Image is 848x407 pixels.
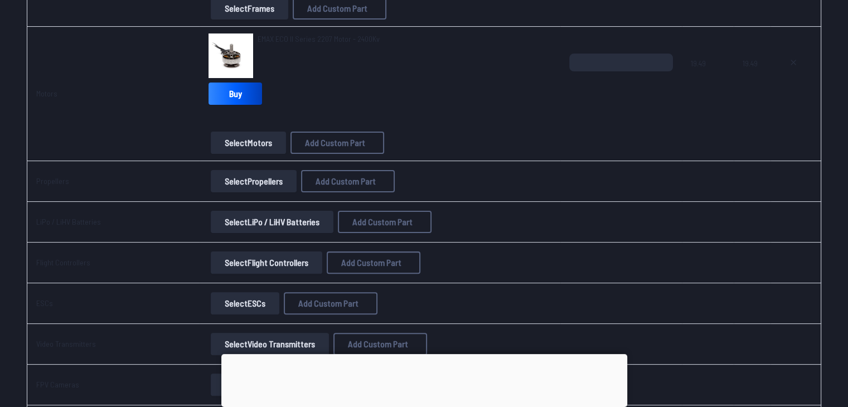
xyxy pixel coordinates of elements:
[301,170,395,192] button: Add Custom Part
[36,176,69,186] a: Propellers
[211,333,329,355] button: SelectVideo Transmitters
[307,4,367,13] span: Add Custom Part
[290,132,384,154] button: Add Custom Part
[305,138,365,147] span: Add Custom Part
[338,211,432,233] button: Add Custom Part
[327,251,420,274] button: Add Custom Part
[258,33,380,45] a: EMAX ECO II Series 2207 Motor - 2400Kv
[36,339,96,348] a: Video Transmitters
[211,211,333,233] button: SelectLiPo / LiHV Batteries
[211,251,322,274] button: SelectFlight Controllers
[36,298,53,308] a: ESCs
[316,177,376,186] span: Add Custom Part
[209,83,262,105] a: Buy
[298,299,358,308] span: Add Custom Part
[209,292,282,314] a: SelectESCs
[209,170,299,192] a: SelectPropellers
[209,33,253,78] img: image
[341,258,401,267] span: Add Custom Part
[209,374,311,396] a: SelectFPV Cameras
[36,217,101,226] a: LiPo / LiHV Batteries
[743,54,762,107] span: 19.49
[284,292,377,314] button: Add Custom Part
[352,217,413,226] span: Add Custom Part
[258,34,380,43] span: EMAX ECO II Series 2207 Motor - 2400Kv
[209,333,331,355] a: SelectVideo Transmitters
[348,340,408,348] span: Add Custom Part
[36,89,57,98] a: Motors
[211,374,308,396] button: SelectFPV Cameras
[211,292,279,314] button: SelectESCs
[211,170,297,192] button: SelectPropellers
[209,251,324,274] a: SelectFlight Controllers
[209,211,336,233] a: SelectLiPo / LiHV Batteries
[209,132,288,154] a: SelectMotors
[211,132,286,154] button: SelectMotors
[36,380,79,389] a: FPV Cameras
[36,258,90,267] a: Flight Controllers
[333,333,427,355] button: Add Custom Part
[221,354,627,404] iframe: Advertisement
[691,54,724,107] span: 19.49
